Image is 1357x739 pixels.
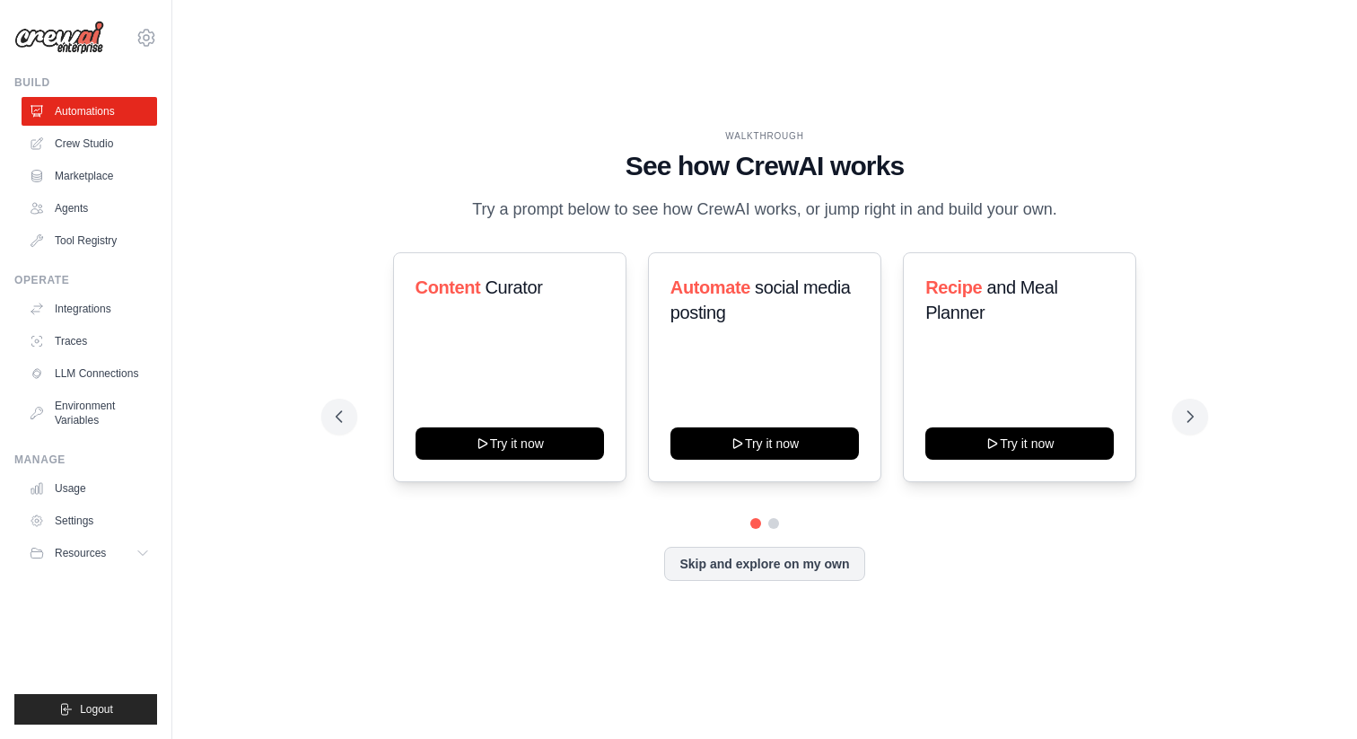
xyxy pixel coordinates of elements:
a: Environment Variables [22,391,157,435]
p: Try a prompt below to see how CrewAI works, or jump right in and build your own. [463,197,1066,223]
button: Resources [22,539,157,567]
span: Content [416,277,481,297]
span: and Meal Planner [925,277,1057,322]
a: LLM Connections [22,359,157,388]
a: Settings [22,506,157,535]
a: Crew Studio [22,129,157,158]
span: Curator [486,277,543,297]
a: Integrations [22,295,157,323]
a: Usage [22,474,157,503]
button: Try it now [925,427,1114,460]
span: Automate [670,277,750,297]
span: Resources [55,546,106,560]
h1: See how CrewAI works [336,150,1195,182]
div: WALKTHROUGH [336,129,1195,143]
a: Agents [22,194,157,223]
button: Skip and explore on my own [664,547,864,581]
a: Tool Registry [22,226,157,255]
div: Manage [14,453,157,467]
button: Try it now [416,427,604,460]
span: social media posting [670,277,851,322]
a: Marketplace [22,162,157,190]
div: Build [14,75,157,90]
button: Logout [14,694,157,725]
span: Recipe [925,277,982,297]
div: Operate [14,273,157,287]
a: Automations [22,97,157,126]
a: Traces [22,327,157,356]
span: Logout [80,702,113,717]
button: Try it now [670,427,859,460]
img: Logo [14,21,104,55]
